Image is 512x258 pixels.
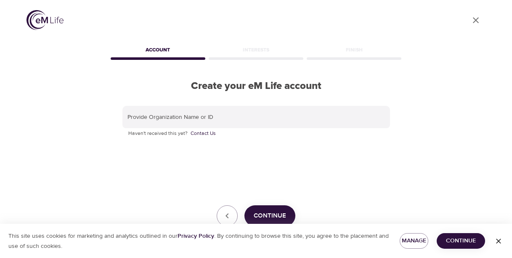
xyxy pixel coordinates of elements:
p: Haven't received this yet? [128,129,384,138]
span: Continue [443,236,478,246]
span: Continue [254,210,286,221]
span: Manage [406,236,422,246]
img: logo [27,10,64,30]
button: Manage [400,233,428,249]
a: close [466,10,486,30]
a: Contact Us [191,129,216,138]
button: Continue [437,233,485,249]
h2: Create your eM Life account [109,80,403,92]
a: Privacy Policy [178,232,214,240]
button: Continue [244,205,295,226]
